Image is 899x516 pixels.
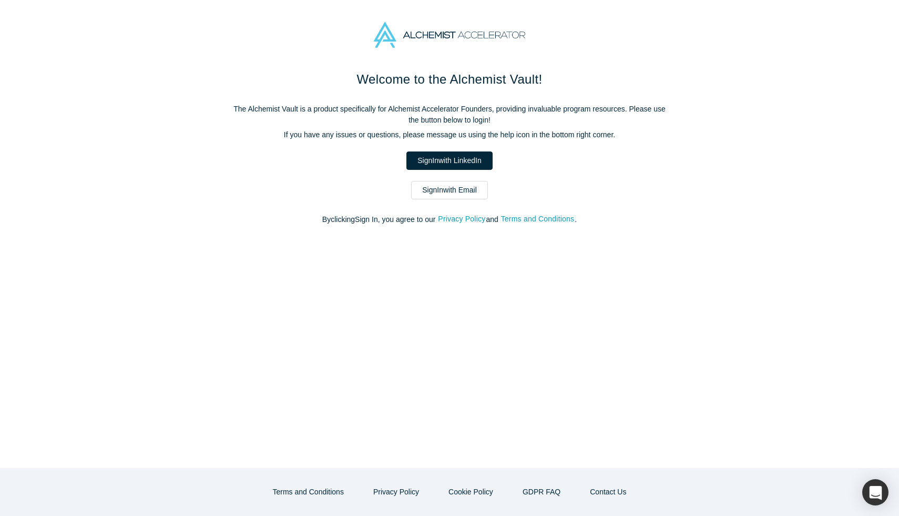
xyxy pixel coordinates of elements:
p: The Alchemist Vault is a product specifically for Alchemist Accelerator Founders, providing inval... [229,104,670,126]
button: Cookie Policy [437,483,504,501]
a: GDPR FAQ [512,483,571,501]
button: Terms and Conditions [262,483,355,501]
p: If you have any issues or questions, please message us using the help icon in the bottom right co... [229,129,670,140]
a: SignInwith Email [411,181,488,199]
button: Privacy Policy [362,483,430,501]
img: Alchemist Accelerator Logo [374,22,525,48]
button: Contact Us [579,483,637,501]
button: Privacy Policy [437,213,486,225]
button: Terms and Conditions [500,213,575,225]
p: By clicking Sign In , you agree to our and . [229,214,670,225]
a: SignInwith LinkedIn [406,151,492,170]
h1: Welcome to the Alchemist Vault! [229,70,670,89]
